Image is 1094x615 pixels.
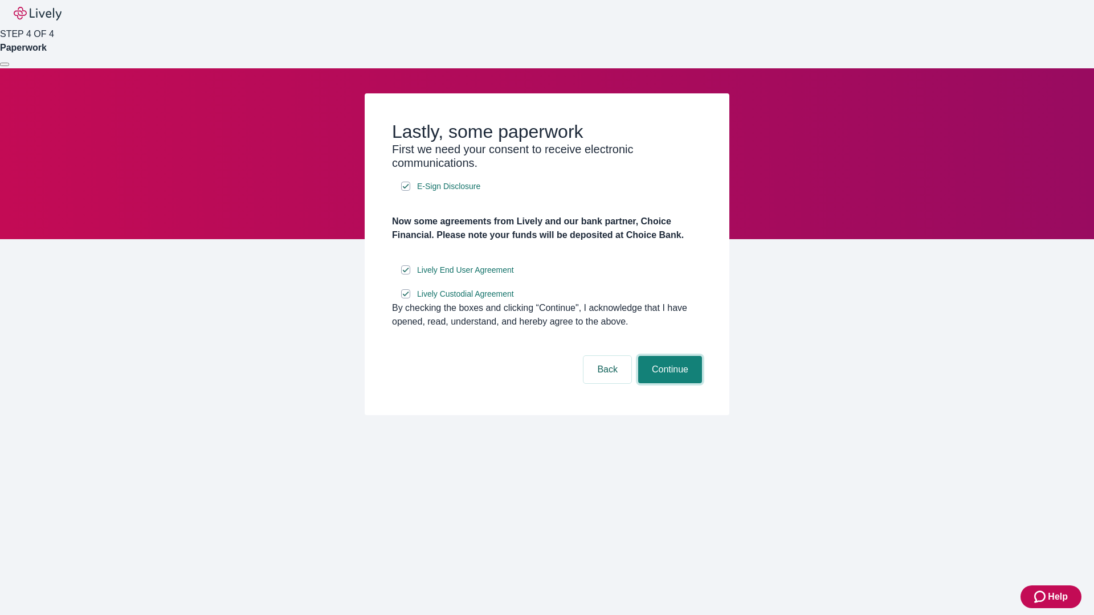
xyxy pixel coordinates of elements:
div: By checking the boxes and clicking “Continue", I acknowledge that I have opened, read, understand... [392,301,702,329]
img: Lively [14,7,62,20]
span: Help [1048,590,1068,604]
button: Continue [638,356,702,383]
span: E-Sign Disclosure [417,181,480,192]
a: e-sign disclosure document [415,287,516,301]
button: Zendesk support iconHelp [1020,585,1081,608]
h2: Lastly, some paperwork [392,121,702,142]
a: e-sign disclosure document [415,179,483,194]
svg: Zendesk support icon [1034,590,1048,604]
span: Lively End User Agreement [417,264,514,276]
span: Lively Custodial Agreement [417,288,514,300]
h4: Now some agreements from Lively and our bank partner, Choice Financial. Please note your funds wi... [392,215,702,242]
button: Back [583,356,631,383]
h3: First we need your consent to receive electronic communications. [392,142,702,170]
a: e-sign disclosure document [415,263,516,277]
